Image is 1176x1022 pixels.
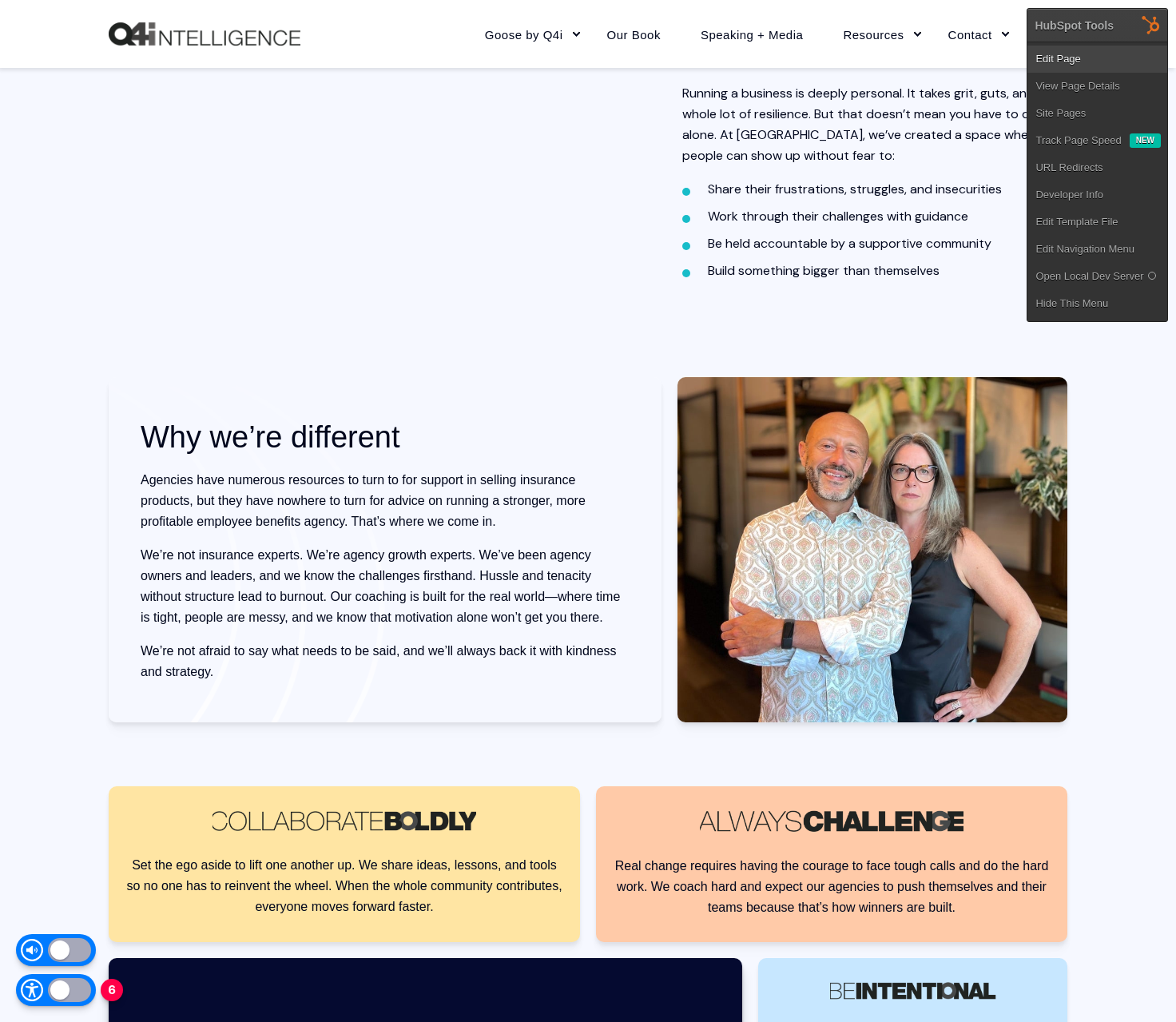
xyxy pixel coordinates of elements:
[708,179,1067,200] li: Share their frustrations, struggles, and insecurities
[682,83,1067,166] p: Running a business is deeply personal. It takes grit, guts, and a whole lot of resilience. But th...
[1027,127,1129,154] a: Track Page Speed
[700,810,963,832] img: Always Challenge
[708,233,1067,254] li: Be held accountable by a supportive community
[109,22,300,46] img: Q4intelligence, LLC logo
[125,855,564,917] p: Set the ego aside to lift one another up. We share ideas, lessons, and tools so no one has to rei...
[1027,209,1167,236] a: Edit Template File
[141,545,630,628] p: We’re not insurance experts. We’re agency growth experts. We’ve been agency owners and leaders, a...
[1035,18,1114,33] div: HubSpot Tools
[1027,290,1167,317] a: Hide This Menu
[213,811,476,831] img: Collaborate Boldly
[1027,154,1167,181] a: URL Redirects
[141,641,630,682] p: We’re not afraid to say what needs to be said, and we’ll always back it with kindness and strategy.
[708,260,1067,281] li: Build something bigger than themselves
[1134,8,1168,42] img: HubSpot Tools Menu Toggle
[708,206,1067,227] li: Work through their challenges with guidance
[1027,8,1168,322] div: HubSpot Tools Edit PageView Page DetailsSite Pages Track Page Speed New URL RedirectsDeveloper In...
[1027,100,1167,127] a: Site Pages
[612,856,1051,918] p: Real change requires having the courage to face tough calls and do the hard work. We coach hard a...
[109,22,300,46] a: Back to Home
[1027,181,1167,209] a: Developer Info
[1027,73,1167,100] a: View Page Details
[1096,945,1176,1022] iframe: Chat Widget
[1130,133,1161,148] div: New
[1027,236,1167,263] a: Edit Navigation Menu
[830,982,996,999] img: Be Intentional
[1027,263,1167,290] a: Open Local Dev Server
[141,470,630,532] p: Agencies have numerous resources to turn to for support in selling insurance products, but they h...
[1027,46,1167,73] a: Edit Page
[141,417,630,457] h2: Why we’re different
